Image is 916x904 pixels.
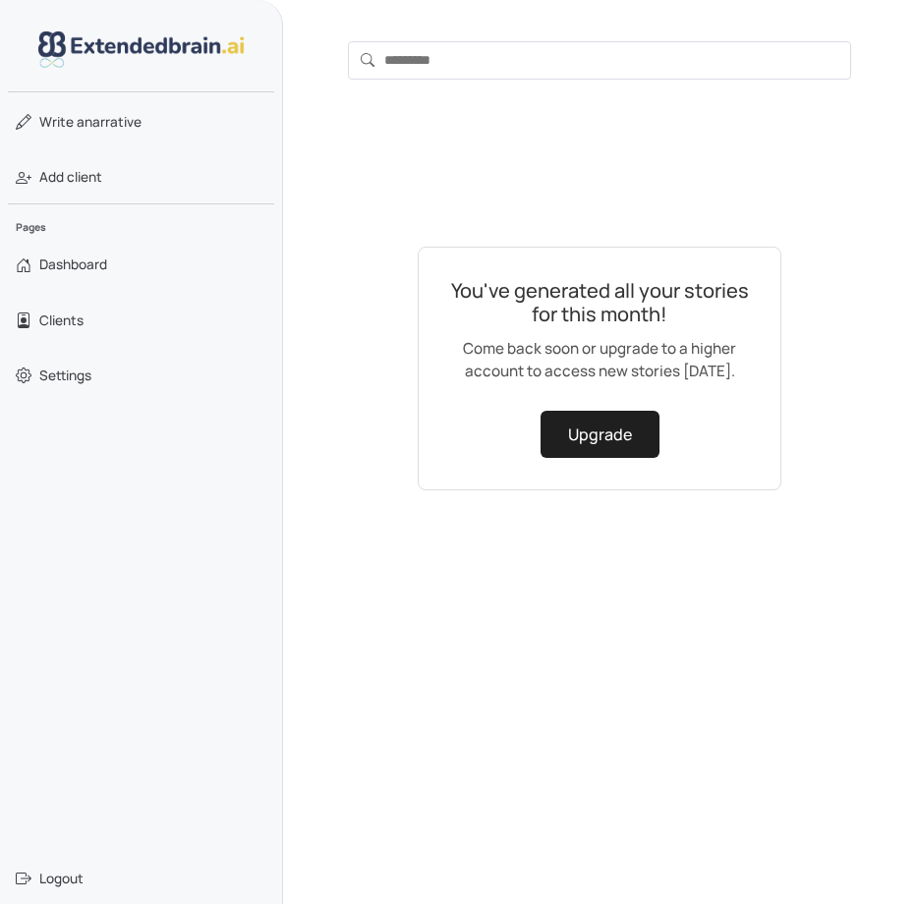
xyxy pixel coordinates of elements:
[39,113,85,131] span: Write a
[38,31,245,68] img: logo
[39,311,84,330] span: Clients
[541,411,659,458] a: Upgrade
[39,254,107,274] span: Dashboard
[442,338,757,383] p: Come back soon or upgrade to a higher account to access new stories [DATE].
[39,112,142,132] span: narrative
[39,366,91,385] span: Settings
[39,869,84,888] span: Logout
[442,279,757,326] h2: You've generated all your stories for this month!
[39,167,102,187] span: Add client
